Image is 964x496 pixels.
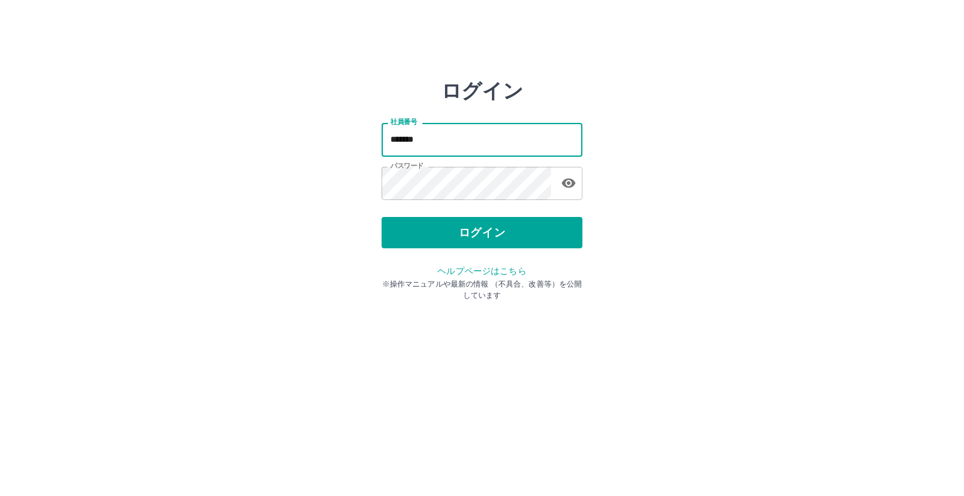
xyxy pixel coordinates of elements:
label: パスワード [390,161,424,171]
h2: ログイン [441,79,523,103]
a: ヘルプページはこちら [437,266,526,276]
label: 社員番号 [390,117,417,127]
p: ※操作マニュアルや最新の情報 （不具合、改善等）を公開しています [382,278,582,301]
button: ログイン [382,217,582,248]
